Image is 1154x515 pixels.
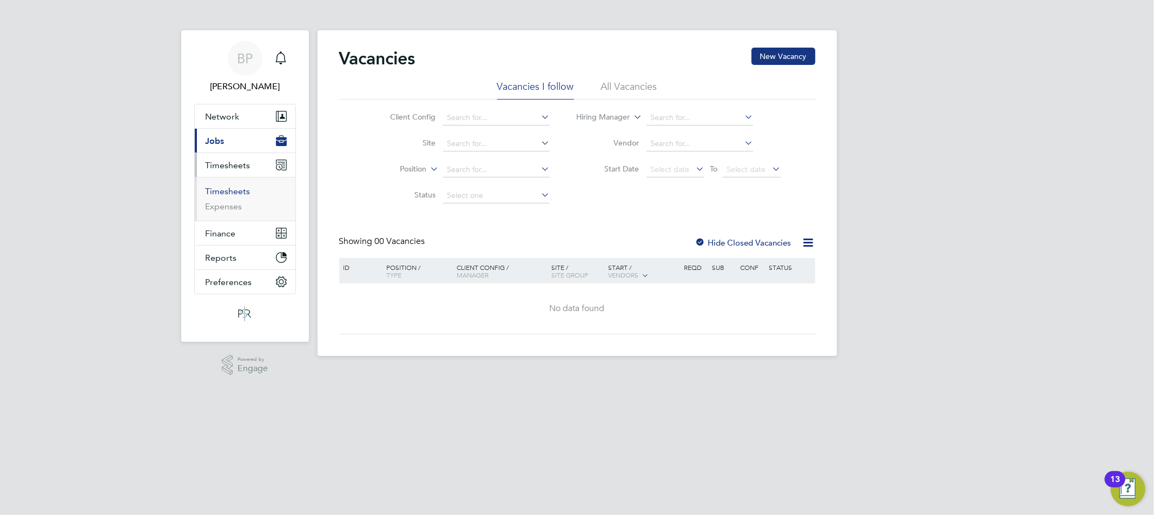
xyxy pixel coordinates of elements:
[650,164,689,174] span: Select date
[206,228,236,239] span: Finance
[707,162,721,176] span: To
[181,30,309,342] nav: Main navigation
[373,190,436,200] label: Status
[443,136,550,151] input: Search for...
[373,112,436,122] label: Client Config
[766,258,813,276] div: Status
[608,270,638,279] span: Vendors
[195,270,295,294] button: Preferences
[341,303,814,314] div: No data found
[206,160,250,170] span: Timesheets
[568,112,630,123] label: Hiring Manager
[206,277,252,287] span: Preferences
[375,236,425,247] span: 00 Vacancies
[206,136,225,146] span: Jobs
[681,258,709,276] div: Reqd
[235,305,254,322] img: psrsolutions-logo-retina.png
[206,253,237,263] span: Reports
[206,201,242,212] a: Expenses
[443,110,550,126] input: Search for...
[497,80,574,100] li: Vacancies I follow
[206,186,250,196] a: Timesheets
[364,164,426,175] label: Position
[194,80,296,93] span: Ben Perkin
[727,164,766,174] span: Select date
[647,110,753,126] input: Search for...
[206,111,240,122] span: Network
[577,138,639,148] label: Vendor
[339,236,427,247] div: Showing
[601,80,657,100] li: All Vacancies
[386,270,401,279] span: Type
[454,258,549,284] div: Client Config /
[237,51,253,65] span: BP
[577,164,639,174] label: Start Date
[373,138,436,148] label: Site
[695,237,792,248] label: Hide Closed Vacancies
[1110,479,1120,493] div: 13
[443,162,550,177] input: Search for...
[647,136,753,151] input: Search for...
[605,258,681,285] div: Start /
[378,258,454,284] div: Position /
[238,355,268,364] span: Powered by
[195,177,295,221] div: Timesheets
[339,48,416,69] h2: Vacancies
[709,258,737,276] div: Sub
[195,153,295,177] button: Timesheets
[443,188,550,203] input: Select one
[195,221,295,245] button: Finance
[238,364,268,373] span: Engage
[341,258,379,276] div: ID
[195,246,295,269] button: Reports
[222,355,268,375] a: Powered byEngage
[738,258,766,276] div: Conf
[1111,472,1145,506] button: Open Resource Center, 13 new notifications
[549,258,605,284] div: Site /
[195,104,295,128] button: Network
[457,270,489,279] span: Manager
[551,270,588,279] span: Site Group
[195,129,295,153] button: Jobs
[194,305,296,322] a: Go to home page
[194,41,296,93] a: BP[PERSON_NAME]
[751,48,815,65] button: New Vacancy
